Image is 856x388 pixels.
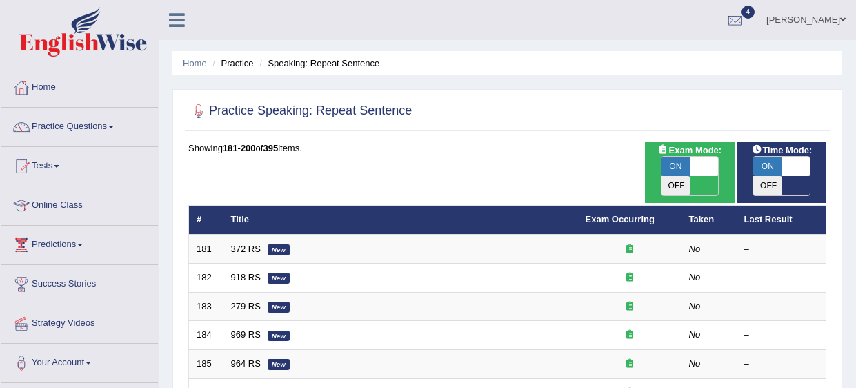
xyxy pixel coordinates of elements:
div: Showing of items. [188,142,826,155]
span: OFF [753,176,782,195]
li: Speaking: Repeat Sentence [256,57,379,70]
th: # [189,206,223,235]
span: ON [753,157,782,176]
div: Exam occurring question [586,358,674,371]
th: Last Result [737,206,826,235]
b: 181-200 [223,143,256,153]
div: Exam occurring question [586,300,674,313]
a: Exam Occurring [586,214,655,224]
span: OFF [661,176,690,195]
div: – [744,271,819,284]
em: No [689,244,701,254]
td: 184 [189,321,223,350]
a: Your Account [1,344,158,378]
em: New [268,302,290,313]
em: New [268,273,290,284]
a: Home [183,58,207,68]
div: – [744,329,819,342]
a: Strategy Videos [1,304,158,339]
th: Taken [681,206,737,235]
a: 918 RS [231,272,261,282]
div: – [744,300,819,313]
em: No [689,329,701,340]
td: 182 [189,264,223,293]
div: – [744,243,819,256]
a: Predictions [1,226,158,260]
a: Online Class [1,186,158,221]
em: New [268,331,290,342]
a: 969 RS [231,329,261,340]
em: New [268,359,290,370]
em: New [268,244,290,255]
h2: Practice Speaking: Repeat Sentence [188,101,412,122]
em: No [689,358,701,369]
li: Practice [209,57,253,70]
div: Exam occurring question [586,243,674,256]
span: 4 [741,6,755,19]
span: Time Mode: [746,143,817,157]
a: Tests [1,147,158,182]
b: 395 [263,143,278,153]
div: Exam occurring question [586,271,674,284]
em: No [689,301,701,311]
a: 279 RS [231,301,261,311]
a: 964 RS [231,358,261,369]
div: Exam occurring question [586,329,674,342]
span: Exam Mode: [653,143,727,157]
div: Show exams occurring in exams [645,142,735,203]
td: 185 [189,350,223,379]
td: 181 [189,235,223,264]
a: 372 RS [231,244,261,254]
span: ON [661,157,690,176]
em: No [689,272,701,282]
th: Title [223,206,578,235]
a: Practice Questions [1,108,158,142]
a: Home [1,68,158,103]
div: – [744,358,819,371]
a: Success Stories [1,265,158,300]
td: 183 [189,292,223,321]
